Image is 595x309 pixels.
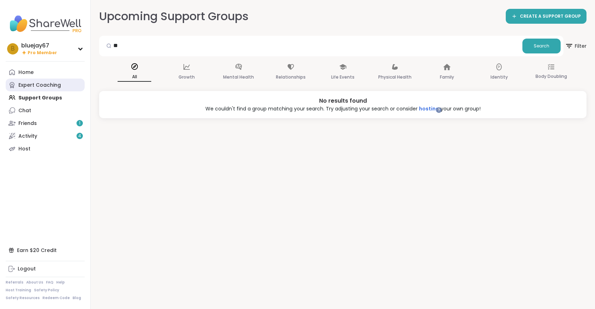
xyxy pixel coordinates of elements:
p: Mental Health [223,73,254,81]
a: Host [6,142,85,155]
p: Identity [491,73,508,81]
p: Growth [178,73,195,81]
p: Relationships [276,73,306,81]
a: Expert Coaching [6,79,85,91]
span: 1 [79,120,80,126]
span: CREATE A SUPPORT GROUP [520,13,581,19]
div: Host [18,145,30,153]
p: Life Events [331,73,355,81]
div: Home [18,69,34,76]
div: Logout [18,265,36,273]
div: bluejay67 [21,42,57,50]
a: Home [6,66,85,79]
a: hosting [419,105,439,112]
div: Expert Coaching [18,82,61,89]
a: CREATE A SUPPORT GROUP [506,9,586,24]
div: Chat [18,107,31,114]
span: Filter [565,38,586,55]
div: Activity [18,133,37,140]
a: Chat [6,104,85,117]
a: Host Training [6,288,31,293]
a: FAQ [46,280,53,285]
span: b [11,44,15,53]
a: Activity4 [6,130,85,142]
a: Help [56,280,65,285]
a: Safety Policy [34,288,59,293]
p: All [118,73,151,82]
button: Search [522,39,561,53]
a: Logout [6,263,85,275]
div: Earn $20 Credit [6,244,85,257]
img: ShareWell Nav Logo [6,11,85,36]
button: Filter [565,36,586,56]
a: Blog [73,296,81,301]
div: No results found [105,97,581,105]
h2: Upcoming Support Groups [99,8,249,24]
a: About Us [26,280,43,285]
iframe: Spotlight [436,107,442,113]
div: We couldn't find a group matching your search. Try adjusting your search or consider your own group! [105,105,581,113]
p: Body Doubling [535,72,567,81]
p: Family [440,73,454,81]
a: Redeem Code [42,296,70,301]
a: Safety Resources [6,296,40,301]
a: Referrals [6,280,23,285]
span: Pro Member [28,50,57,56]
div: Friends [18,120,37,127]
span: Search [534,43,549,49]
span: 4 [78,133,81,139]
p: Physical Health [378,73,412,81]
a: Friends1 [6,117,85,130]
